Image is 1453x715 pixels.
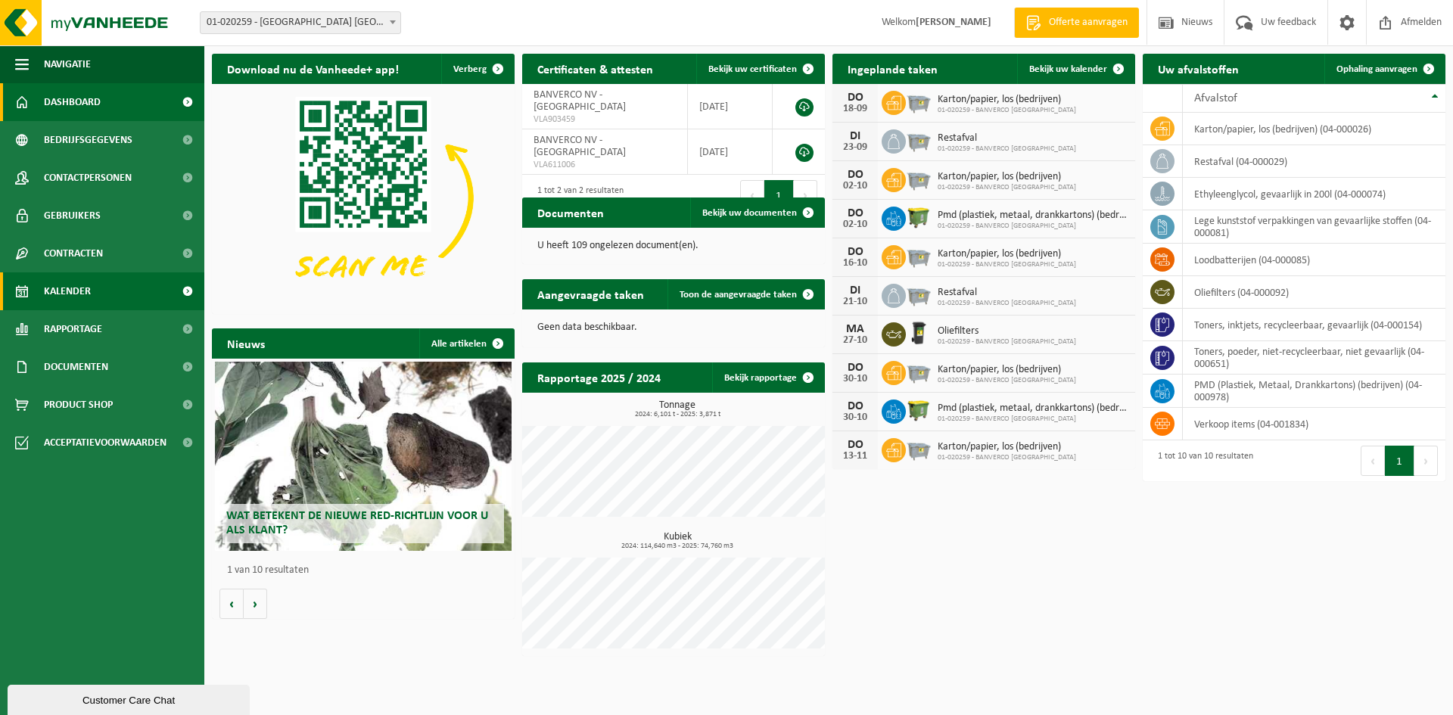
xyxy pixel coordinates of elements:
div: 18-09 [840,104,870,114]
span: Karton/papier, los (bedrijven) [938,248,1076,260]
span: 2024: 114,640 m3 - 2025: 74,760 m3 [530,542,825,550]
button: Next [1414,446,1438,476]
span: Karton/papier, los (bedrijven) [938,441,1076,453]
span: Offerte aanvragen [1045,15,1131,30]
span: BANVERCO NV - [GEOGRAPHIC_DATA] [534,89,626,113]
td: toners, inktjets, recycleerbaar, gevaarlijk (04-000154) [1183,309,1445,341]
span: Rapportage [44,310,102,348]
div: 02-10 [840,219,870,230]
div: DO [840,92,870,104]
iframe: chat widget [8,682,253,715]
span: VLA611006 [534,159,676,171]
td: loodbatterijen (04-000085) [1183,244,1445,276]
button: Previous [1361,446,1385,476]
img: WB-2500-GAL-GY-01 [906,281,932,307]
button: Previous [740,180,764,210]
span: BANVERCO NV - [GEOGRAPHIC_DATA] [534,135,626,158]
span: 2024: 6,101 t - 2025: 3,871 t [530,411,825,418]
a: Bekijk uw kalender [1017,54,1134,84]
img: WB-2500-GAL-GY-01 [906,359,932,384]
span: Kalender [44,272,91,310]
span: Bedrijfsgegevens [44,121,132,159]
h2: Aangevraagde taken [522,279,659,309]
button: Verberg [441,54,513,84]
span: Contracten [44,235,103,272]
div: 02-10 [840,181,870,191]
span: Afvalstof [1194,92,1237,104]
div: DO [840,439,870,451]
div: 23-09 [840,142,870,153]
div: 30-10 [840,412,870,423]
div: DO [840,207,870,219]
span: 01-020259 - BANVERCO [GEOGRAPHIC_DATA] [938,415,1128,424]
span: Documenten [44,348,108,386]
a: Bekijk rapportage [712,362,823,393]
button: Vorige [219,589,244,619]
img: WB-1100-HPE-GN-50 [906,204,932,230]
a: Offerte aanvragen [1014,8,1139,38]
img: Download de VHEPlus App [212,84,515,311]
img: WB-2500-GAL-GY-01 [906,127,932,153]
h2: Rapportage 2025 / 2024 [522,362,676,392]
span: Restafval [938,132,1076,145]
span: 01-020259 - BANVERCO [GEOGRAPHIC_DATA] [938,106,1076,115]
a: Bekijk uw documenten [690,197,823,228]
strong: [PERSON_NAME] [916,17,991,28]
span: Pmd (plastiek, metaal, drankkartons) (bedrijven) [938,210,1128,222]
span: Product Shop [44,386,113,424]
td: restafval (04-000029) [1183,145,1445,178]
span: 01-020259 - BANVERCO [GEOGRAPHIC_DATA] [938,260,1076,269]
span: Gebruikers [44,197,101,235]
span: Bekijk uw kalender [1029,64,1107,74]
h2: Certificaten & attesten [522,54,668,83]
h2: Ingeplande taken [832,54,953,83]
div: 27-10 [840,335,870,346]
span: 01-020259 - BANVERCO [GEOGRAPHIC_DATA] [938,453,1076,462]
td: [DATE] [688,84,773,129]
h2: Nieuws [212,328,280,358]
span: 01-020259 - BANVERCO NV - OOSTENDE [201,12,400,33]
img: WB-2500-GAL-GY-01 [906,89,932,114]
span: 01-020259 - BANVERCO NV - OOSTENDE [200,11,401,34]
p: U heeft 109 ongelezen document(en). [537,241,810,251]
td: oliefilters (04-000092) [1183,276,1445,309]
a: Wat betekent de nieuwe RED-richtlijn voor u als klant? [215,362,512,551]
td: lege kunststof verpakkingen van gevaarlijke stoffen (04-000081) [1183,210,1445,244]
div: 16-10 [840,258,870,269]
span: 01-020259 - BANVERCO [GEOGRAPHIC_DATA] [938,222,1128,231]
span: Karton/papier, los (bedrijven) [938,94,1076,106]
img: WB-0240-HPE-BK-01 [906,320,932,346]
div: MA [840,323,870,335]
div: 1 tot 10 van 10 resultaten [1150,444,1253,477]
span: Wat betekent de nieuwe RED-richtlijn voor u als klant? [226,510,488,536]
div: 21-10 [840,297,870,307]
span: 01-020259 - BANVERCO [GEOGRAPHIC_DATA] [938,145,1076,154]
button: 1 [1385,446,1414,476]
span: Bekijk uw certificaten [708,64,797,74]
td: [DATE] [688,129,773,175]
div: 13-11 [840,451,870,462]
span: Oliefilters [938,325,1076,337]
td: PMD (Plastiek, Metaal, Drankkartons) (bedrijven) (04-000978) [1183,375,1445,408]
td: karton/papier, los (bedrijven) (04-000026) [1183,113,1445,145]
span: Dashboard [44,83,101,121]
h2: Download nu de Vanheede+ app! [212,54,414,83]
span: 01-020259 - BANVERCO [GEOGRAPHIC_DATA] [938,337,1076,347]
img: WB-1100-HPE-GN-50 [906,397,932,423]
span: Restafval [938,287,1076,299]
div: 30-10 [840,374,870,384]
button: Volgende [244,589,267,619]
img: WB-2500-GAL-GY-01 [906,436,932,462]
div: DO [840,400,870,412]
div: DI [840,130,870,142]
td: toners, poeder, niet-recycleerbaar, niet gevaarlijk (04-000651) [1183,341,1445,375]
span: Acceptatievoorwaarden [44,424,166,462]
a: Ophaling aanvragen [1324,54,1444,84]
div: DO [840,169,870,181]
a: Toon de aangevraagde taken [667,279,823,309]
span: 01-020259 - BANVERCO [GEOGRAPHIC_DATA] [938,376,1076,385]
div: DO [840,246,870,258]
a: Bekijk uw certificaten [696,54,823,84]
span: Karton/papier, los (bedrijven) [938,364,1076,376]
